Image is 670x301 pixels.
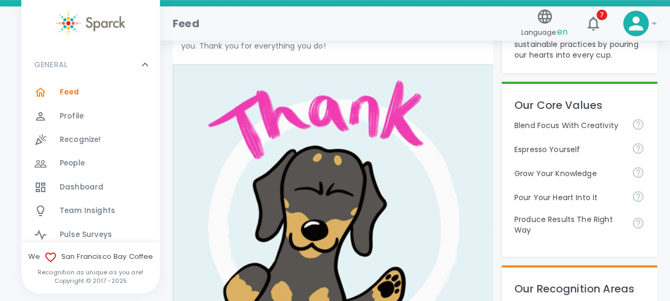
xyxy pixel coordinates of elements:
[21,81,160,251] div: GENERAL
[21,105,160,128] a: Profile
[21,199,160,223] a: Team Insights
[21,176,160,199] a: Dashboard
[596,10,607,20] span: 7
[21,223,160,247] a: Pulse Surveys
[632,217,644,229] svg: Find success working together and doing the right thing
[21,81,160,104] a: Feed
[514,168,623,179] p: Grow Your Knowledge
[60,87,79,98] span: Feed
[517,5,572,43] button: Language:en
[21,152,160,175] a: People
[56,11,125,36] img: Sparck logo
[514,144,623,155] p: Espresso Yourself
[60,158,85,169] span: People
[632,142,644,155] svg: Share your voice and your ideas
[60,111,84,122] span: Profile
[21,268,160,276] p: Recognition as unique as you are!
[21,251,160,264] span: We San Francisco Bay Coffee
[60,229,112,240] span: Pulse Surveys
[514,192,623,203] p: Pour Your Heart Into It
[60,182,103,193] span: Dashboard
[514,214,623,235] p: Produce Results The Right Way
[60,205,115,216] span: Team Insights
[632,166,644,179] svg: Follow your curiosity and learn together
[632,118,644,131] svg: Achieve goals today and innovate for tomorrow
[580,11,606,36] button: 7
[173,15,199,32] h1: Feed
[21,128,160,152] a: Recognize!
[514,120,623,131] p: Blend Focus With Creativity
[632,190,644,203] svg: Come to work to make a difference in your own way
[21,276,160,285] p: Copyright © 2017 - 2025
[21,11,160,36] a: Sparck logo
[521,25,568,39] span: Language:
[514,280,644,297] p: Our Recognition Areas
[557,26,568,38] span: en
[34,59,67,70] p: GENERAL
[514,97,644,114] p: Our Core Values
[60,134,101,145] span: Recognize!
[21,49,160,81] div: GENERAL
